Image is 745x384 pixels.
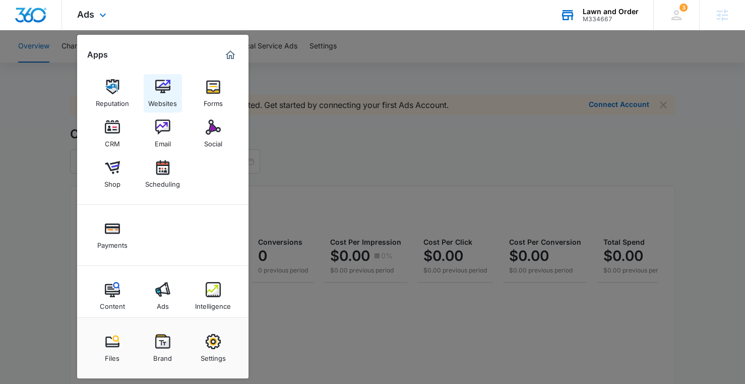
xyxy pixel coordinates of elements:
a: Intelligence [194,277,232,315]
div: notifications count [679,4,688,12]
div: Intelligence [195,297,231,310]
img: tab_keywords_by_traffic_grey.svg [100,59,108,67]
a: Marketing 360® Dashboard [222,47,238,63]
div: Content [100,297,125,310]
img: website_grey.svg [16,26,24,34]
div: Files [105,349,119,362]
span: 3 [679,4,688,12]
img: logo_orange.svg [16,16,24,24]
div: account id [583,16,639,23]
div: Ads [157,297,169,310]
h2: Apps [87,50,108,60]
div: Domain: [DOMAIN_NAME] [26,26,111,34]
a: Scheduling [144,155,182,193]
img: tab_domain_overview_orange.svg [27,59,35,67]
div: Payments [97,236,128,249]
a: Ads [144,277,182,315]
div: v 4.0.24 [28,16,49,24]
div: Scheduling [145,175,180,188]
a: Brand [144,329,182,367]
div: Keywords by Traffic [111,60,170,66]
div: account name [583,8,639,16]
a: Content [93,277,132,315]
a: Websites [144,74,182,113]
a: Payments [93,216,132,254]
a: Files [93,329,132,367]
a: Forms [194,74,232,113]
a: Email [144,115,182,153]
div: Websites [148,94,177,107]
div: Brand [153,349,172,362]
div: Email [155,135,171,148]
div: Reputation [96,94,129,107]
a: Reputation [93,74,132,113]
div: CRM [105,135,120,148]
div: Settings [201,349,226,362]
div: Social [204,135,222,148]
a: CRM [93,115,132,153]
a: Shop [93,155,132,193]
div: Forms [204,94,223,107]
div: Shop [104,175,120,188]
a: Social [194,115,232,153]
div: Domain Overview [38,60,90,66]
a: Settings [194,329,232,367]
span: Ads [77,9,94,20]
